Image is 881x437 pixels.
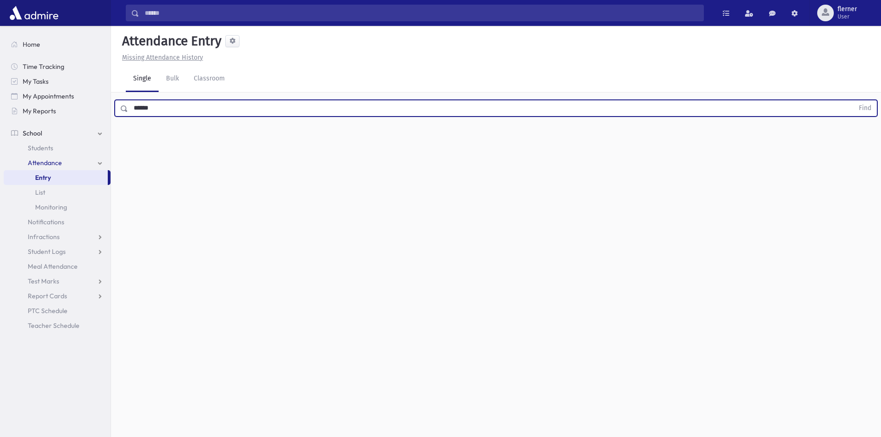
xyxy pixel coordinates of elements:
a: Bulk [159,66,186,92]
span: My Tasks [23,77,49,86]
a: School [4,126,111,141]
span: Attendance [28,159,62,167]
span: Time Tracking [23,62,64,71]
a: My Appointments [4,89,111,104]
a: Attendance [4,155,111,170]
a: Students [4,141,111,155]
span: Student Logs [28,247,66,256]
a: List [4,185,111,200]
a: Entry [4,170,108,185]
u: Missing Attendance History [122,54,203,62]
a: Classroom [186,66,232,92]
a: Monitoring [4,200,111,215]
a: Meal Attendance [4,259,111,274]
span: Notifications [28,218,64,226]
a: Notifications [4,215,111,229]
span: User [838,13,857,20]
a: Teacher Schedule [4,318,111,333]
span: Home [23,40,40,49]
a: Infractions [4,229,111,244]
span: Monitoring [35,203,67,211]
span: flerner [838,6,857,13]
a: PTC Schedule [4,303,111,318]
a: Student Logs [4,244,111,259]
span: My Appointments [23,92,74,100]
a: Time Tracking [4,59,111,74]
span: List [35,188,45,197]
input: Search [139,5,703,21]
span: Report Cards [28,292,67,300]
img: AdmirePro [7,4,61,22]
span: Students [28,144,53,152]
span: Entry [35,173,51,182]
span: Test Marks [28,277,59,285]
span: PTC Schedule [28,307,68,315]
span: Teacher Schedule [28,321,80,330]
a: Test Marks [4,274,111,289]
span: Meal Attendance [28,262,78,271]
button: Find [853,100,877,116]
a: Report Cards [4,289,111,303]
span: Infractions [28,233,60,241]
h5: Attendance Entry [118,33,222,49]
a: My Reports [4,104,111,118]
a: Missing Attendance History [118,54,203,62]
a: Single [126,66,159,92]
span: School [23,129,42,137]
a: My Tasks [4,74,111,89]
span: My Reports [23,107,56,115]
a: Home [4,37,111,52]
